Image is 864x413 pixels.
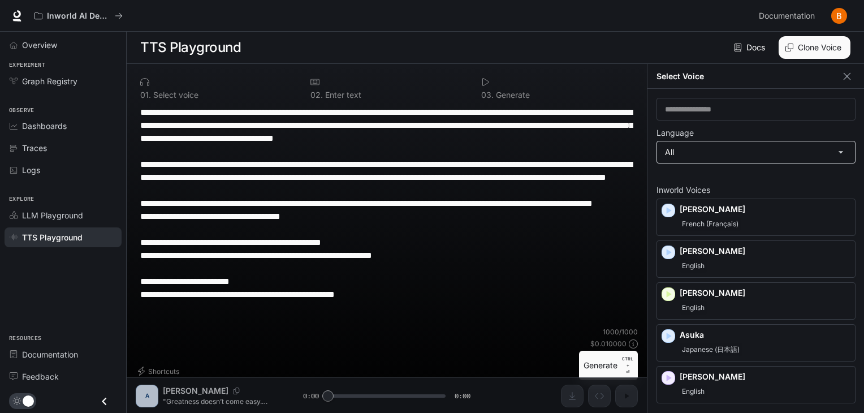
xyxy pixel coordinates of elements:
[831,8,847,24] img: User avatar
[140,91,151,99] p: 0 1 .
[603,327,638,337] p: 1000 / 1000
[22,75,77,87] span: Graph Registry
[5,205,122,225] a: LLM Playground
[23,394,34,407] span: Dark mode toggle
[680,287,850,299] p: [PERSON_NAME]
[657,141,855,163] div: All
[680,246,850,257] p: [PERSON_NAME]
[22,164,40,176] span: Logs
[5,138,122,158] a: Traces
[680,329,850,341] p: Asuka
[779,36,850,59] button: Clone Voice
[680,385,707,398] span: English
[5,116,122,136] a: Dashboards
[759,9,815,23] span: Documentation
[579,351,638,380] button: GenerateCTRL +⏎
[732,36,770,59] a: Docs
[680,343,742,356] span: Japanese (日本語)
[680,217,741,231] span: French (Français)
[5,160,122,180] a: Logs
[590,339,627,349] p: $ 0.010000
[22,371,59,382] span: Feedback
[680,204,850,215] p: [PERSON_NAME]
[323,91,361,99] p: Enter text
[22,120,67,132] span: Dashboards
[310,91,323,99] p: 0 2 .
[22,209,83,221] span: LLM Playground
[754,5,823,27] a: Documentation
[5,227,122,247] a: TTS Playground
[22,39,57,51] span: Overview
[136,362,184,380] button: Shortcuts
[22,142,47,154] span: Traces
[656,129,694,137] p: Language
[5,367,122,386] a: Feedback
[828,5,850,27] button: User avatar
[22,349,78,360] span: Documentation
[680,371,850,382] p: [PERSON_NAME]
[29,5,128,27] button: All workspaces
[140,36,241,59] h1: TTS Playground
[680,259,707,273] span: English
[92,390,117,413] button: Close drawer
[47,11,110,21] p: Inworld AI Demos
[494,91,530,99] p: Generate
[5,345,122,364] a: Documentation
[5,35,122,55] a: Overview
[22,231,83,243] span: TTS Playground
[481,91,494,99] p: 0 3 .
[5,71,122,91] a: Graph Registry
[680,301,707,315] span: English
[151,91,198,99] p: Select voice
[656,186,856,194] p: Inworld Voices
[622,355,633,376] p: ⏎
[622,355,633,369] p: CTRL +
